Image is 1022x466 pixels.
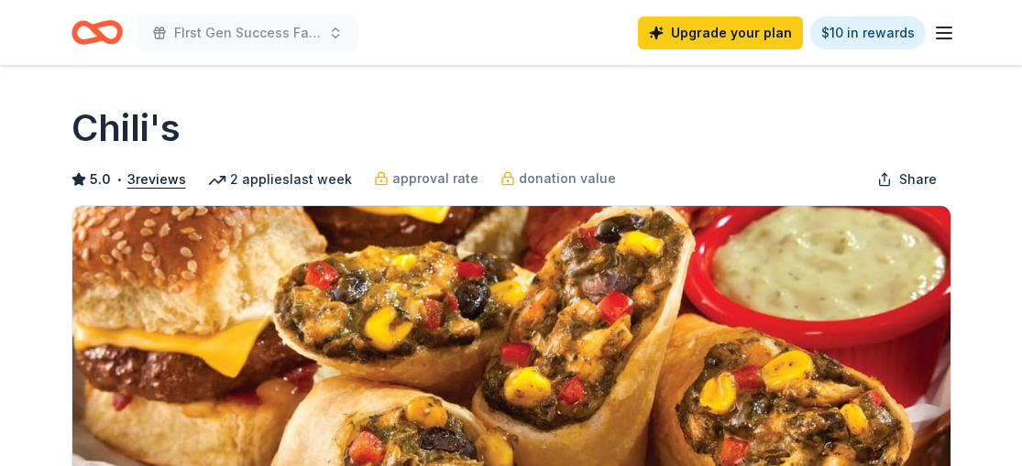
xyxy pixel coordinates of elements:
button: FIrst Gen Success Fall Kickoff [137,15,357,51]
span: • [115,172,122,187]
a: donation value [500,168,616,190]
span: FIrst Gen Success Fall Kickoff [174,22,321,44]
button: Share [863,161,951,198]
div: 2 applies last week [208,168,352,190]
a: approval rate [374,168,478,190]
span: approval rate [392,168,478,190]
span: 5.0 [90,168,111,190]
a: $10 in rewards [810,16,926,49]
a: Upgrade your plan [638,16,803,49]
h1: Chili's [71,103,181,154]
span: donation value [519,168,616,190]
a: Home [71,11,123,54]
button: 3reviews [127,168,186,190]
span: Share [899,168,937,190]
